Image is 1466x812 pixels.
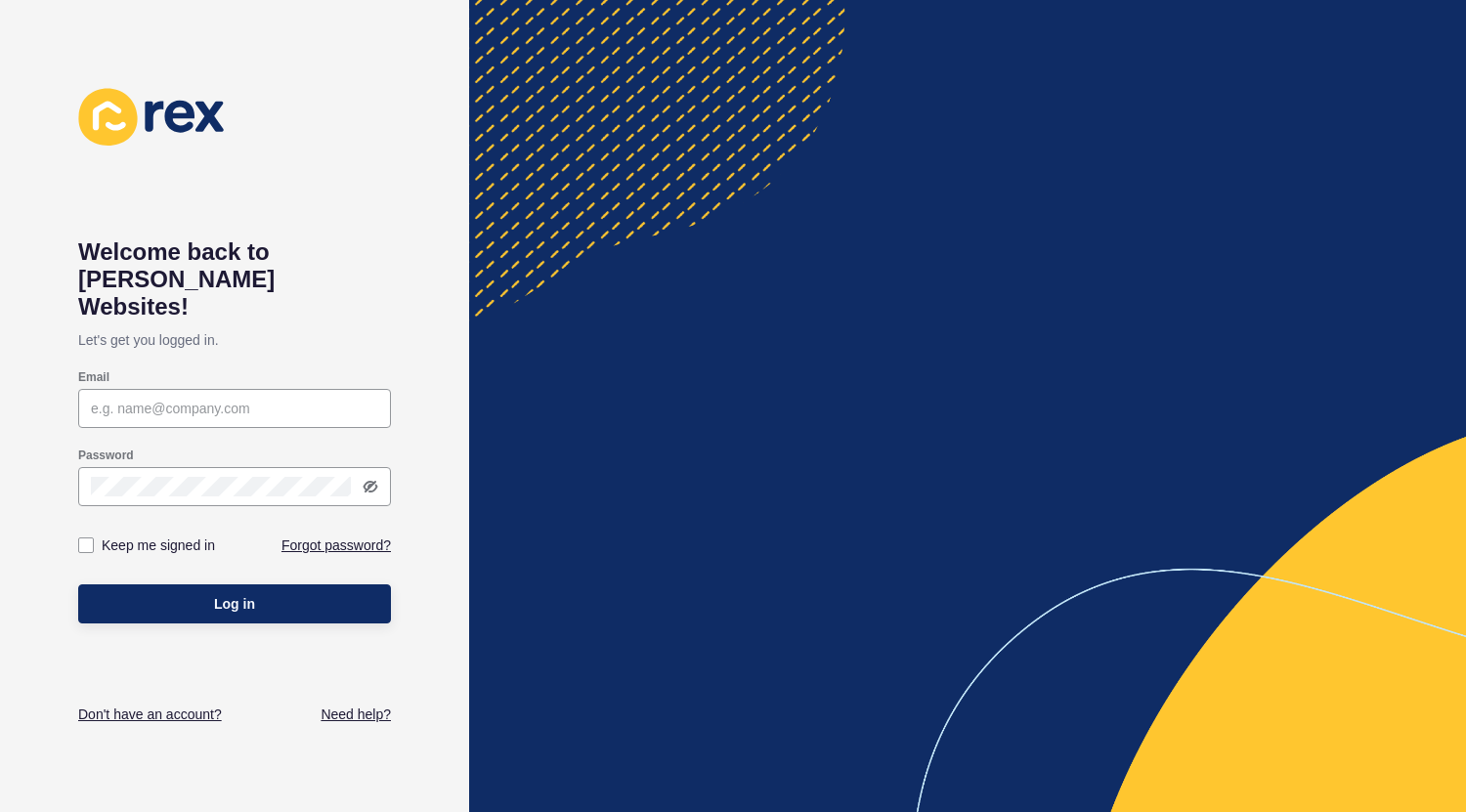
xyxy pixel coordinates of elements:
label: Keep me signed in [102,535,215,555]
a: Don't have an account? [78,705,222,724]
a: Need help? [321,705,391,724]
input: e.g. name@company.com [91,399,378,418]
label: Email [78,369,109,385]
a: Forgot password? [281,535,391,555]
span: Log in [214,594,255,614]
label: Password [78,448,134,463]
h1: Welcome back to [PERSON_NAME] Websites! [78,238,391,321]
button: Log in [78,584,391,623]
p: Let's get you logged in. [78,321,391,360]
